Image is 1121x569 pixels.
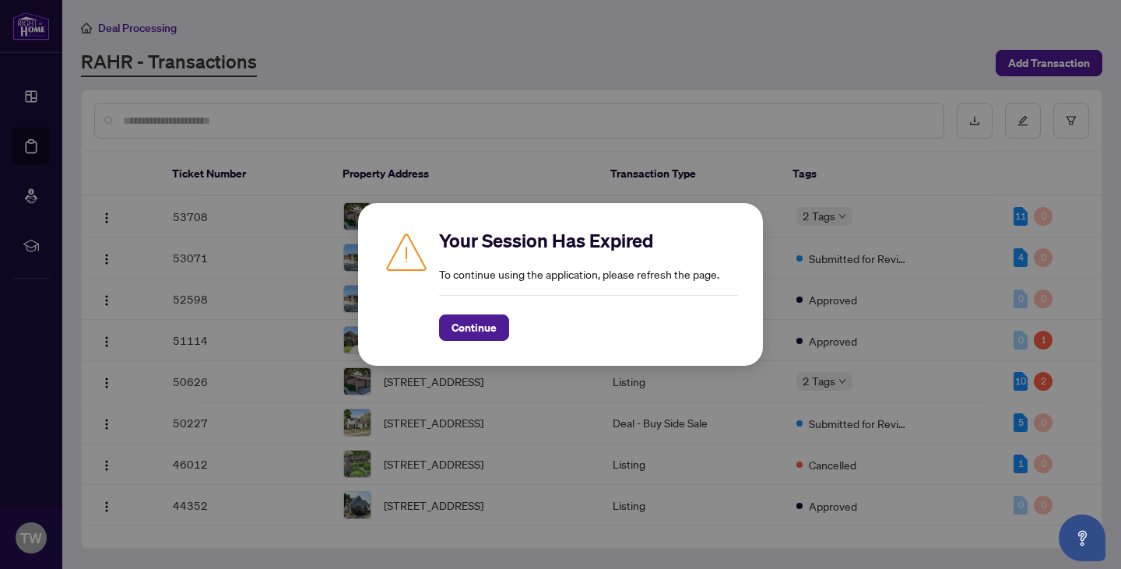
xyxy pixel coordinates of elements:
img: Caution icon [383,228,430,275]
button: Open asap [1059,515,1105,561]
span: Continue [452,315,497,340]
h2: Your Session Has Expired [439,228,738,253]
div: To continue using the application, please refresh the page. [439,228,738,341]
button: Continue [439,314,509,341]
